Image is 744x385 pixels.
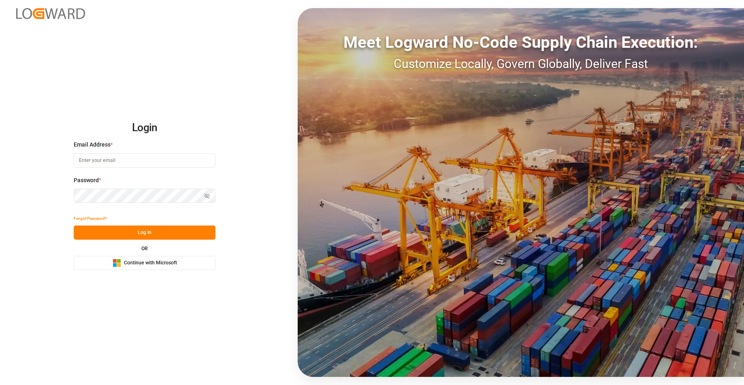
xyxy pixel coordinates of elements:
[74,140,111,149] span: Email Address
[124,260,177,267] span: Continue with Microsoft
[74,256,215,270] button: Continue with Microsoft
[16,8,85,19] img: Logward_new_orange.png
[141,246,148,251] small: OR
[298,55,744,73] div: Customize Locally, Govern Globally, Deliver Fast
[74,211,107,225] button: Forgot Password?
[74,225,215,240] button: Log In
[74,153,215,168] input: Enter your email
[74,176,99,185] span: Password
[298,30,744,55] div: Meet Logward No-Code Supply Chain Execution:
[74,115,215,141] h2: Login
